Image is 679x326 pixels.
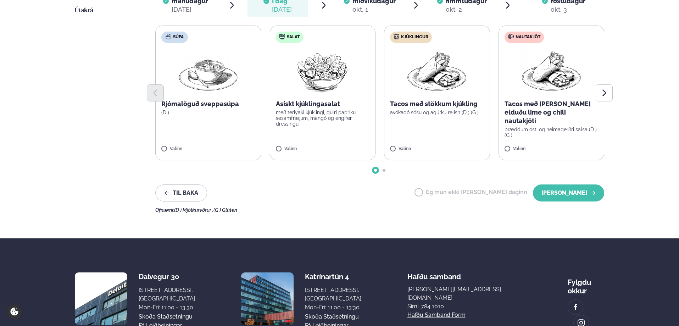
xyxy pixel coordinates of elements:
img: salad.svg [279,34,285,39]
button: [PERSON_NAME] [533,184,604,201]
p: með teriyaki kjúklingi, gulri papriku, sesamfræjum, mangó og engifer dressingu [276,110,370,127]
div: [STREET_ADDRESS], [GEOGRAPHIC_DATA] [139,286,195,303]
p: Rjómalöguð sveppasúpa [161,100,255,108]
a: image alt [568,300,583,315]
img: Wraps.png [520,49,583,94]
p: Tacos með [PERSON_NAME] elduðu lime og chili nautakjöti [505,100,599,125]
span: Kjúklingur [401,34,428,40]
span: Hafðu samband [407,267,461,281]
p: Asískt kjúklingasalat [276,100,370,108]
div: Katrínartún 4 [305,272,361,281]
span: (D ) Mjólkurvörur , [174,207,213,213]
span: Súpa [173,34,184,40]
div: Fylgdu okkur [568,272,604,295]
img: image alt [75,272,127,325]
div: Mon-Fri: 11:00 - 13:30 [139,303,195,312]
span: Go to slide 2 [383,169,385,172]
img: image alt [572,303,579,311]
img: beef.svg [508,34,514,39]
img: soup.svg [166,34,171,39]
span: Go to slide 1 [374,169,377,172]
a: Skoða staðsetningu [139,313,193,321]
a: [PERSON_NAME][EMAIL_ADDRESS][DOMAIN_NAME] [407,285,522,302]
div: okt. 2 [446,5,487,14]
a: Hafðu samband form [407,311,466,319]
img: Wraps.png [406,49,468,94]
span: Nautakjöt [516,34,540,40]
button: Next slide [596,84,613,101]
div: [DATE] [172,5,208,14]
div: Ofnæmi: [155,207,604,213]
img: image alt [241,272,294,325]
span: Útskrá [75,7,93,13]
img: Salad.png [291,49,354,94]
div: [DATE] [272,5,292,14]
div: Mon-Fri: 11:00 - 13:30 [305,303,361,312]
button: Previous slide [147,84,164,101]
span: Salat [287,34,300,40]
div: okt. 1 [352,5,396,14]
p: Sími: 784 1010 [407,302,522,311]
div: okt. 3 [551,5,585,14]
img: chicken.svg [394,34,399,39]
span: (G ) Glúten [213,207,237,213]
p: Tacos með stökkum kjúkling [390,100,484,108]
div: Dalvegur 30 [139,272,195,281]
img: Soup.png [177,49,239,94]
a: Útskrá [75,6,93,15]
div: [STREET_ADDRESS], [GEOGRAPHIC_DATA] [305,286,361,303]
a: Skoða staðsetningu [305,313,359,321]
a: Cookie settings [7,304,22,319]
p: avókadó sósu og agúrku relish (D ) (G ) [390,110,484,115]
button: Til baka [155,184,207,201]
p: (D ) [161,110,255,115]
p: bræddum osti og heimagerðri salsa (D ) (G ) [505,127,599,138]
